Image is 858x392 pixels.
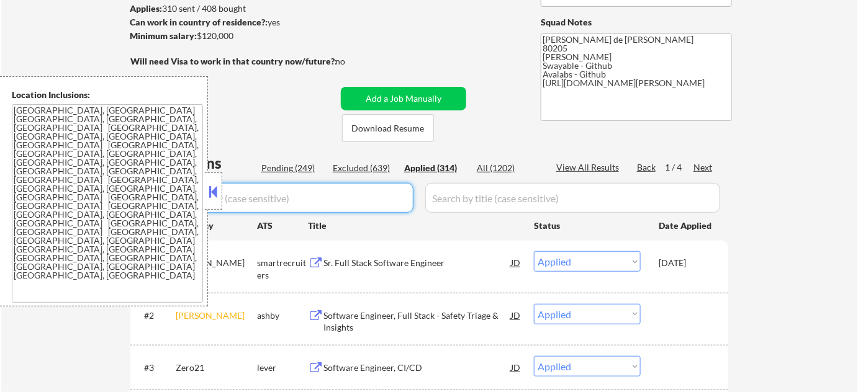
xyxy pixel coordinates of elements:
[144,362,166,374] div: #3
[130,3,162,14] strong: Applies:
[534,214,641,236] div: Status
[257,257,308,281] div: smartrecruiters
[665,161,693,174] div: 1 / 4
[257,310,308,322] div: ashby
[323,257,511,269] div: Sr. Full Stack Software Engineer
[556,161,623,174] div: View All Results
[308,220,522,232] div: Title
[323,362,511,374] div: Software Engineer, CI/CD
[176,310,257,322] div: [PERSON_NAME]
[323,310,511,334] div: Software Engineer, Full Stack - Safety Triage & Insights
[257,362,308,374] div: lever
[176,362,257,374] div: Zero21
[693,161,713,174] div: Next
[333,162,395,174] div: Excluded (639)
[130,16,333,29] div: yes
[134,183,413,213] input: Search by company (case sensitive)
[659,257,713,269] div: [DATE]
[261,162,323,174] div: Pending (249)
[510,304,522,326] div: JD
[425,183,720,213] input: Search by title (case sensitive)
[477,162,539,174] div: All (1202)
[130,30,336,42] div: $120,000
[510,356,522,378] div: JD
[659,220,713,232] div: Date Applied
[335,55,371,68] div: no
[12,89,203,101] div: Location Inclusions:
[637,161,657,174] div: Back
[541,16,732,29] div: Squad Notes
[510,251,522,274] div: JD
[130,17,268,27] strong: Can work in country of residence?:
[257,220,308,232] div: ATS
[342,114,434,142] button: Download Resume
[130,56,337,66] strong: Will need Visa to work in that country now/future?:
[404,162,466,174] div: Applied (314)
[130,2,336,15] div: 310 sent / 408 bought
[144,310,166,322] div: #2
[341,87,466,110] button: Add a Job Manually
[130,30,197,41] strong: Minimum salary:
